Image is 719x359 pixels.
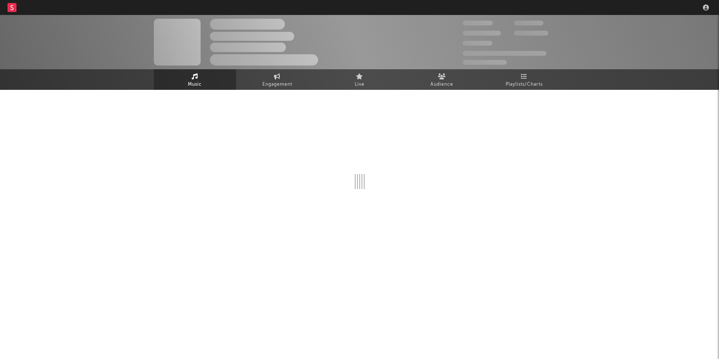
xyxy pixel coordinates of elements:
[319,69,401,90] a: Live
[355,80,365,89] span: Live
[401,69,483,90] a: Audience
[463,51,546,56] span: 50,000,000 Monthly Listeners
[463,41,492,46] span: 100,000
[463,21,493,25] span: 300,000
[430,80,453,89] span: Audience
[236,69,319,90] a: Engagement
[506,80,543,89] span: Playlists/Charts
[188,80,202,89] span: Music
[463,31,501,36] span: 50,000,000
[262,80,292,89] span: Engagement
[483,69,566,90] a: Playlists/Charts
[154,69,236,90] a: Music
[514,21,543,25] span: 100,000
[463,60,507,65] span: Jump Score: 85.0
[514,31,548,36] span: 1,000,000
